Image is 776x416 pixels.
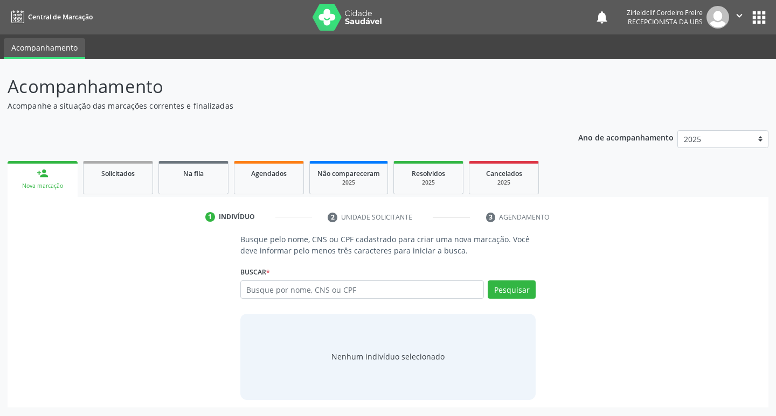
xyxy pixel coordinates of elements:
[486,169,522,178] span: Cancelados
[477,179,531,187] div: 2025
[627,8,703,17] div: Zirleidclif Cordeiro Freire
[240,264,270,280] label: Buscar
[488,280,536,299] button: Pesquisar
[101,169,135,178] span: Solicitados
[28,12,93,22] span: Central de Marcação
[594,10,609,25] button: notifications
[240,280,484,299] input: Busque por nome, CNS ou CPF
[15,182,70,190] div: Nova marcação
[240,234,536,256] p: Busque pelo nome, CNS ou CPF cadastrado para criar uma nova marcação. Você deve informar pelo men...
[219,212,255,222] div: Indivíduo
[8,73,540,100] p: Acompanhamento
[628,17,703,26] span: Recepcionista da UBS
[4,38,85,59] a: Acompanhamento
[401,179,455,187] div: 2025
[205,212,215,222] div: 1
[750,8,768,27] button: apps
[729,6,750,29] button: 
[317,179,380,187] div: 2025
[183,169,204,178] span: Na fila
[8,8,93,26] a: Central de Marcação
[733,10,745,22] i: 
[317,169,380,178] span: Não compareceram
[37,167,48,179] div: person_add
[706,6,729,29] img: img
[578,130,674,144] p: Ano de acompanhamento
[412,169,445,178] span: Resolvidos
[331,351,445,362] div: Nenhum indivíduo selecionado
[251,169,287,178] span: Agendados
[8,100,540,111] p: Acompanhe a situação das marcações correntes e finalizadas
